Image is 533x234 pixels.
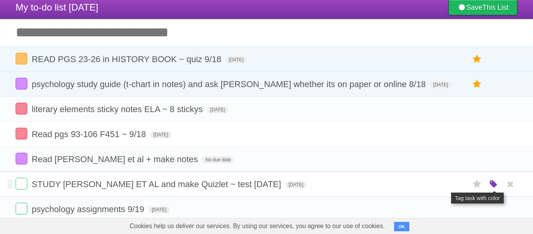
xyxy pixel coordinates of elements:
[16,103,27,114] label: Done
[32,129,148,139] span: Read pgs 93-106 F451 ~ 9/18
[32,179,283,189] span: STUDY [PERSON_NAME] ET AL and make Quizlet ~ test [DATE]
[482,4,508,11] b: This List
[149,206,170,213] span: [DATE]
[16,203,27,214] label: Done
[226,56,247,63] span: [DATE]
[286,181,307,188] span: [DATE]
[122,218,393,234] span: Cookies help us deliver our services. By using our services, you agree to our use of cookies.
[394,222,409,231] button: OK
[32,154,200,164] span: Read [PERSON_NAME] et al + make notes
[207,106,228,113] span: [DATE]
[32,104,204,114] span: literary elements sticky notes ELA ~ 8 stickys
[16,53,27,64] label: Done
[32,204,146,214] span: psychology assignments 9/19
[32,54,223,64] span: READ PGS 23-26 in HISTORY BOOK ~ quiz 9/18
[470,178,485,191] label: Star task
[16,78,27,89] label: Done
[150,131,171,138] span: [DATE]
[32,79,428,89] span: psychology study guide (t-chart in notes) and ask [PERSON_NAME] whether its on paper or online 8/18
[16,128,27,139] label: Done
[16,2,98,13] span: My to-do list [DATE]
[202,156,234,163] span: No due date
[16,153,27,164] label: Done
[16,178,27,189] label: Done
